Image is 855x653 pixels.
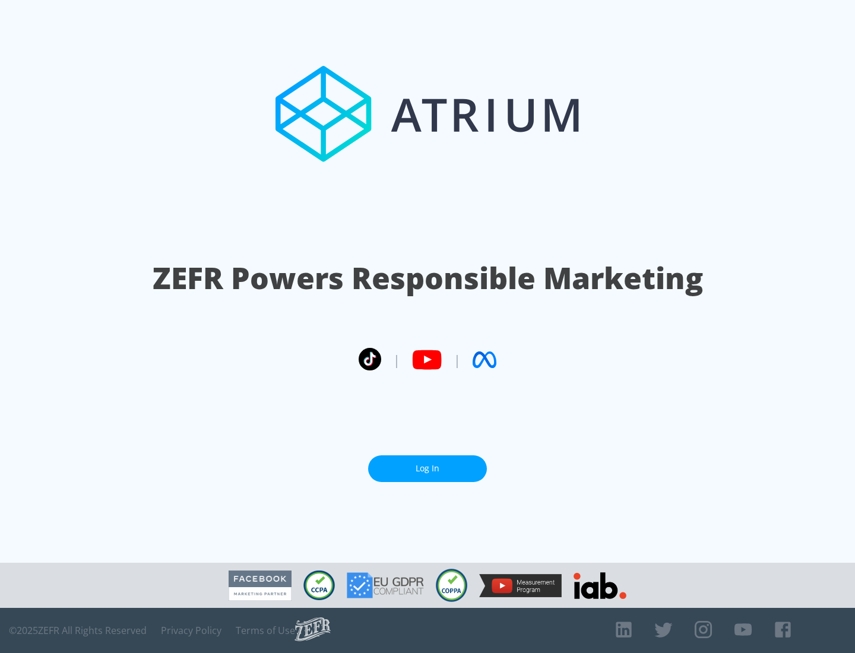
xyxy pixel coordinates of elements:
img: YouTube Measurement Program [479,574,562,597]
a: Log In [368,455,487,482]
img: Facebook Marketing Partner [229,570,292,601]
span: © 2025 ZEFR All Rights Reserved [9,625,147,636]
img: IAB [574,572,626,599]
img: GDPR Compliant [347,572,424,598]
img: COPPA Compliant [436,569,467,602]
span: | [393,351,400,369]
a: Privacy Policy [161,625,221,636]
img: CCPA Compliant [303,570,335,600]
h1: ZEFR Powers Responsible Marketing [153,258,703,299]
span: | [454,351,461,369]
a: Terms of Use [236,625,295,636]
